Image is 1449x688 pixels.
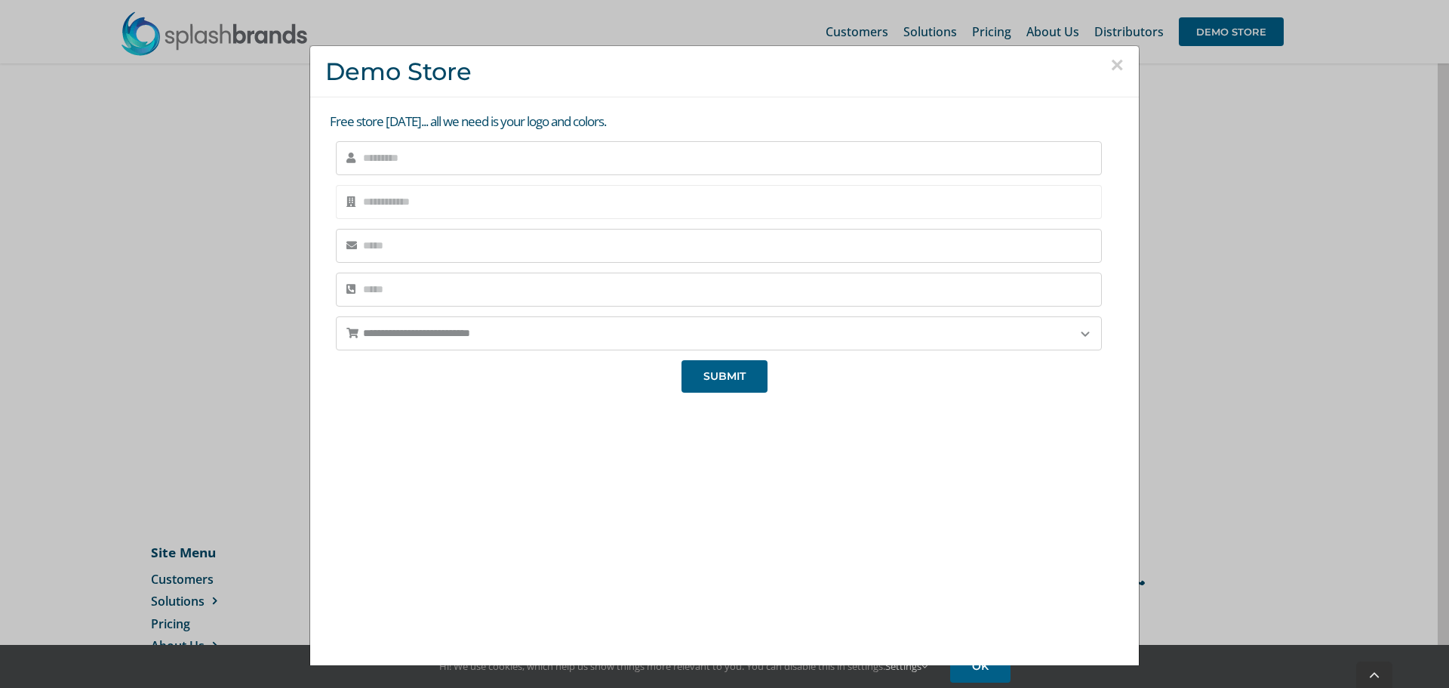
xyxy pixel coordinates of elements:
button: SUBMIT [681,360,768,393]
h3: Demo Store [325,57,1124,85]
p: Free store [DATE]... all we need is your logo and colors. [330,113,1124,131]
button: Close [1110,54,1124,76]
span: SUBMIT [703,370,746,383]
iframe: SplashBrands Demo Store Overview [476,404,973,683]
